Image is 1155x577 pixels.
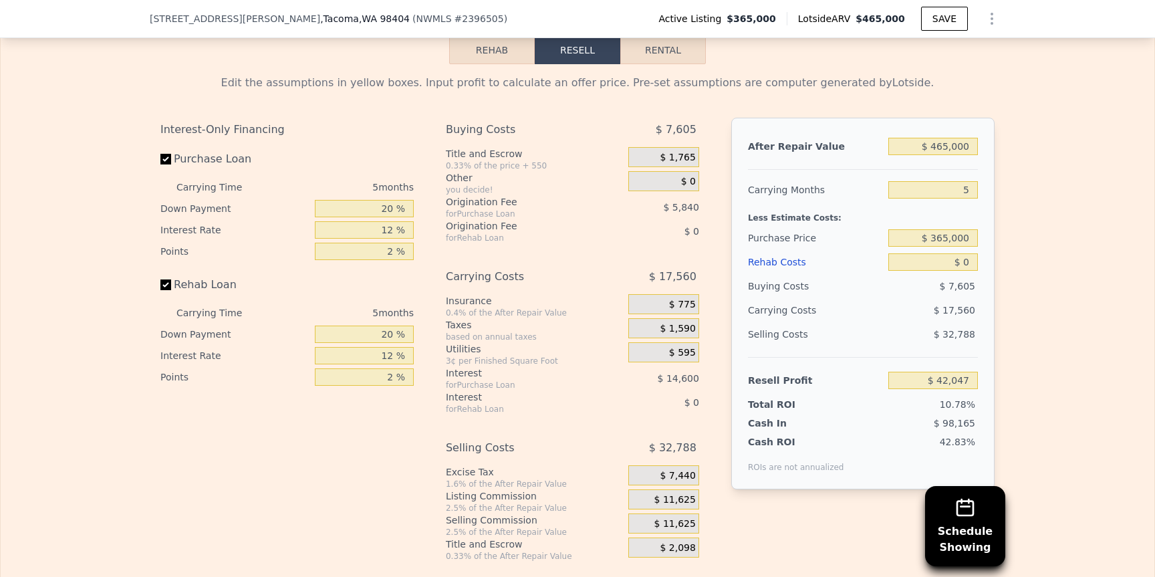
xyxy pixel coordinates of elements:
[446,489,623,503] div: Listing Commission
[446,538,623,551] div: Title and Escrow
[649,436,696,460] span: $ 32,788
[684,397,699,408] span: $ 0
[925,486,1005,566] button: ScheduleShowing
[446,233,595,243] div: for Rehab Loan
[940,437,975,447] span: 42.83%
[446,219,595,233] div: Origination Fee
[446,479,623,489] div: 1.6% of the After Repair Value
[359,13,410,24] span: , WA 98404
[656,118,696,142] span: $ 7,605
[416,13,451,24] span: NWMLS
[160,75,995,91] div: Edit the assumptions in yellow boxes. Input profit to calculate an offer price. Pre-set assumptio...
[320,12,410,25] span: , Tacoma
[446,160,623,171] div: 0.33% of the price + 550
[160,118,414,142] div: Interest-Only Financing
[660,152,695,164] span: $ 1,765
[446,332,623,342] div: based on annual taxes
[748,134,883,158] div: After Repair Value
[160,324,309,345] div: Down Payment
[446,527,623,538] div: 2.5% of the After Repair Value
[748,417,831,430] div: Cash In
[446,195,595,209] div: Origination Fee
[160,241,309,262] div: Points
[660,323,695,335] span: $ 1,590
[748,178,883,202] div: Carrying Months
[160,147,309,171] label: Purchase Loan
[748,398,831,411] div: Total ROI
[412,12,507,25] div: ( )
[660,542,695,554] span: $ 2,098
[748,250,883,274] div: Rehab Costs
[934,329,975,340] span: $ 32,788
[446,308,623,318] div: 0.4% of the After Repair Value
[748,322,883,346] div: Selling Costs
[748,298,831,322] div: Carrying Costs
[446,366,595,380] div: Interest
[684,226,699,237] span: $ 0
[669,299,696,311] span: $ 775
[660,470,695,482] span: $ 7,440
[940,281,975,292] span: $ 7,605
[446,185,623,195] div: you decide!
[446,390,595,404] div: Interest
[446,294,623,308] div: Insurance
[748,449,844,473] div: ROIs are not annualized
[748,368,883,392] div: Resell Profit
[669,347,696,359] span: $ 595
[654,494,696,506] span: $ 11,625
[446,318,623,332] div: Taxes
[160,198,309,219] div: Down Payment
[446,513,623,527] div: Selling Commission
[160,219,309,241] div: Interest Rate
[150,12,320,25] span: [STREET_ADDRESS][PERSON_NAME]
[446,436,595,460] div: Selling Costs
[658,373,699,384] span: $ 14,600
[649,265,696,289] span: $ 17,560
[176,302,263,324] div: Carrying Time
[269,302,414,324] div: 5 months
[446,380,595,390] div: for Purchase Loan
[446,503,623,513] div: 2.5% of the After Repair Value
[663,202,698,213] span: $ 5,840
[446,265,595,289] div: Carrying Costs
[269,177,414,198] div: 5 months
[160,345,309,366] div: Interest Rate
[681,176,696,188] span: $ 0
[449,36,535,64] button: Rehab
[446,118,595,142] div: Buying Costs
[856,13,905,24] span: $465,000
[748,202,978,226] div: Less Estimate Costs:
[940,399,975,410] span: 10.78%
[160,154,171,164] input: Purchase Loan
[535,36,620,64] button: Resell
[160,273,309,297] label: Rehab Loan
[798,12,856,25] span: Lotside ARV
[446,551,623,562] div: 0.33% of the After Repair Value
[446,147,623,160] div: Title and Escrow
[446,209,595,219] div: for Purchase Loan
[934,305,975,316] span: $ 17,560
[748,274,883,298] div: Buying Costs
[446,356,623,366] div: 3¢ per Finished Square Foot
[446,404,595,415] div: for Rehab Loan
[748,435,844,449] div: Cash ROI
[654,518,696,530] span: $ 11,625
[979,5,1005,32] button: Show Options
[727,12,776,25] span: $365,000
[160,366,309,388] div: Points
[446,171,623,185] div: Other
[658,12,727,25] span: Active Listing
[160,279,171,290] input: Rehab Loan
[921,7,968,31] button: SAVE
[446,342,623,356] div: Utilities
[455,13,504,24] span: # 2396505
[748,226,883,250] div: Purchase Price
[620,36,706,64] button: Rental
[446,465,623,479] div: Excise Tax
[176,177,263,198] div: Carrying Time
[934,418,975,429] span: $ 98,165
